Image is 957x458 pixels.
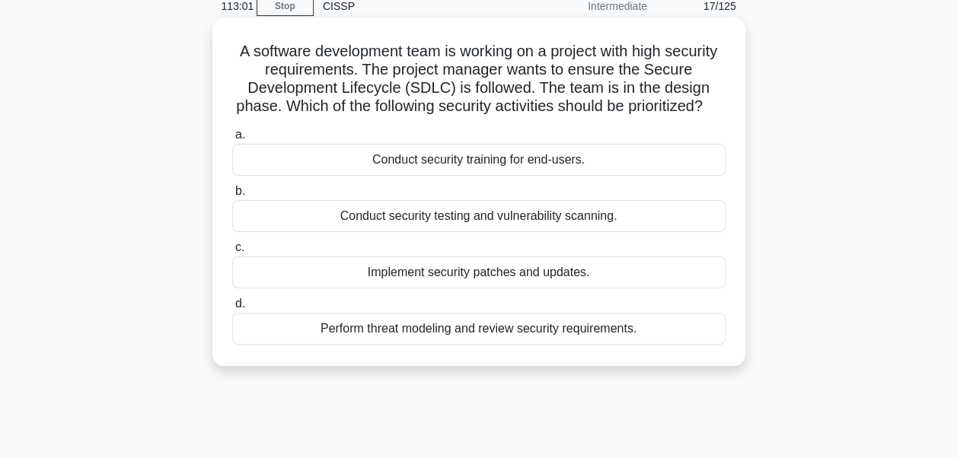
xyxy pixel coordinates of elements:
h5: A software development team is working on a project with high security requirements. The project ... [231,42,727,116]
div: Conduct security training for end-users. [232,144,726,176]
span: b. [235,184,245,197]
div: Perform threat modeling and review security requirements. [232,313,726,345]
div: Conduct security testing and vulnerability scanning. [232,200,726,232]
span: d. [235,297,245,310]
div: Implement security patches and updates. [232,256,726,288]
span: c. [235,240,244,253]
span: a. [235,128,245,141]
